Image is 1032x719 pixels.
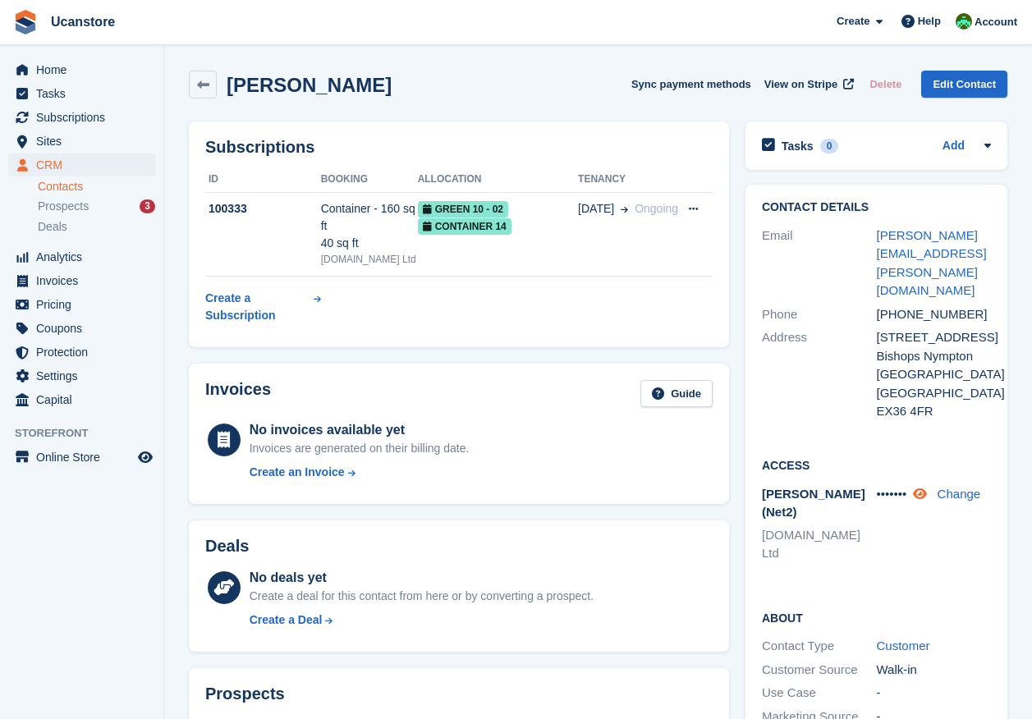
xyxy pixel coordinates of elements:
div: Phone [762,305,877,324]
span: Tasks [36,82,135,105]
span: [PERSON_NAME] (Net2) [762,487,865,520]
a: Create an Invoice [250,464,470,481]
span: View on Stripe [764,76,837,93]
h2: Access [762,456,991,473]
a: Ucanstore [44,8,122,35]
a: menu [8,388,155,411]
span: Home [36,58,135,81]
span: CRM [36,153,135,176]
a: menu [8,106,155,129]
h2: Contact Details [762,201,991,214]
span: Help [918,13,941,30]
div: 100333 [205,200,321,218]
a: Change [938,487,981,501]
a: menu [8,446,155,469]
a: Deals [38,218,155,236]
a: menu [8,82,155,105]
th: Allocation [418,167,578,193]
span: [DATE] [578,200,614,218]
h2: Tasks [782,139,814,153]
a: Prospects 3 [38,198,155,215]
div: Create a Deal [250,611,323,629]
a: Preview store [135,447,155,467]
div: EX36 4FR [877,402,992,421]
span: Invoices [36,269,135,292]
div: Create an Invoice [250,464,345,481]
a: Contacts [38,179,155,195]
h2: Subscriptions [205,138,713,157]
a: menu [8,245,155,268]
span: Subscriptions [36,106,135,129]
h2: Prospects [205,685,285,703]
span: Account [975,14,1017,30]
div: - [877,684,992,703]
span: Capital [36,388,135,411]
a: menu [8,317,155,340]
div: Contact Type [762,637,877,656]
span: Container 14 [418,218,511,235]
span: Green 10 - 02 [418,201,508,218]
span: Deals [38,219,67,235]
span: Pricing [36,293,135,316]
div: [PHONE_NUMBER] [877,305,992,324]
h2: [PERSON_NAME] [227,74,392,96]
th: Booking [321,167,418,193]
div: [DOMAIN_NAME] Ltd [321,252,418,267]
span: Protection [36,341,135,364]
a: Guide [640,380,713,407]
li: [DOMAIN_NAME] Ltd [762,526,877,563]
a: Create a Deal [250,611,594,629]
span: Ongoing [635,202,678,215]
a: menu [8,130,155,153]
span: Settings [36,364,135,387]
button: Delete [863,71,908,98]
th: ID [205,167,321,193]
div: Address [762,328,877,421]
span: Sites [36,130,135,153]
a: menu [8,58,155,81]
a: menu [8,269,155,292]
div: Bishops Nympton [877,347,992,366]
a: menu [8,153,155,176]
img: stora-icon-8386f47178a22dfd0bd8f6a31ec36ba5ce8667c1dd55bd0f319d3a0aa187defe.svg [13,10,38,34]
a: Edit Contact [921,71,1007,98]
div: 3 [140,199,155,213]
span: Coupons [36,317,135,340]
h2: Invoices [205,380,271,407]
a: menu [8,364,155,387]
div: Invoices are generated on their billing date. [250,440,470,457]
span: Create [837,13,869,30]
a: [PERSON_NAME][EMAIL_ADDRESS][PERSON_NAME][DOMAIN_NAME] [877,228,987,298]
th: Tenancy [578,167,678,193]
div: Customer Source [762,661,877,680]
a: View on Stripe [758,71,857,98]
a: menu [8,293,155,316]
a: Create a Subscription [205,283,321,331]
div: Email [762,227,877,300]
div: Create a deal for this contact from here or by converting a prospect. [250,588,594,605]
div: Container - 160 sq ft 40 sq ft [321,200,418,252]
div: [GEOGRAPHIC_DATA] [877,365,992,384]
div: 0 [820,139,839,153]
a: menu [8,341,155,364]
div: [STREET_ADDRESS] [877,328,992,347]
div: No invoices available yet [250,420,470,440]
span: Storefront [15,425,163,442]
div: Create a Subscription [205,290,310,324]
span: Online Store [36,446,135,469]
h2: Deals [205,537,249,556]
a: Customer [877,639,930,653]
div: No deals yet [250,568,594,588]
span: ••••••• [877,487,907,501]
a: Add [943,137,965,156]
span: Prospects [38,199,89,214]
button: Sync payment methods [631,71,751,98]
div: Use Case [762,684,877,703]
div: Walk-in [877,661,992,680]
h2: About [762,609,991,625]
img: Leanne Tythcott [956,13,972,30]
span: Analytics [36,245,135,268]
div: [GEOGRAPHIC_DATA] [877,384,992,403]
